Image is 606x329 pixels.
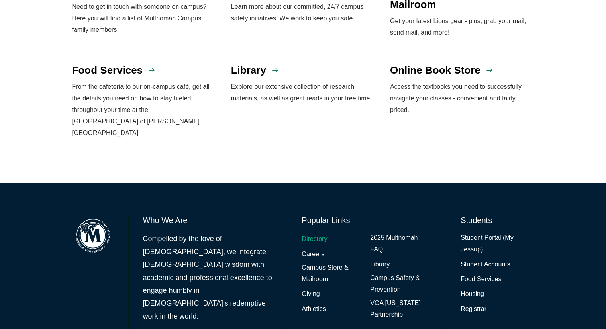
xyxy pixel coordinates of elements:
h4: Library [231,63,266,77]
h6: Students [461,215,534,226]
p: Explore our extensive collection of research materials, as well as great reads in your free time. [231,81,375,104]
a: Student Accounts [461,259,510,270]
a: 2025 Multnomah FAQ [370,232,431,255]
a: Food Services [461,274,501,285]
a: VOA [US_STATE] Partnership [370,298,431,321]
a: Food Services From the cafeteria to our on-campus café, get all the details you need on how to st... [72,51,216,151]
p: Compelled by the love of [DEMOGRAPHIC_DATA], we integrate [DEMOGRAPHIC_DATA] wisdom with academic... [143,232,273,323]
p: From the cafeteria to our on-campus café, get all the details you need on how to stay fueled thro... [72,81,216,139]
a: Campus Safety & Prevention [370,272,431,296]
a: Directory [302,233,327,245]
h6: Who We Are [143,215,273,226]
a: Library Explore our extensive collection of research materials, as well as great reads in your fr... [231,51,375,151]
a: Housing [461,288,484,300]
a: Library [370,259,390,270]
h4: Online Book Store [390,63,480,77]
p: Access the textbooks you need to successfully navigate your classes - convenient and fairly priced. [390,81,534,116]
h4: Food Services [72,63,143,77]
a: Online Book Store Access the textbooks you need to successfully navigate your classes - convenien... [390,51,534,151]
p: Learn more about our committed, 24/7 campus safety initiatives. We work to keep you safe. [231,1,375,24]
h6: Popular Links [302,215,431,226]
p: Get your latest Lions gear - plus, grab your mail, send mail, and more! [390,16,534,39]
a: Registrar [461,304,486,315]
a: Student Portal (My Jessup) [461,232,534,255]
img: Multnomah Campus of Jessup University logo [72,215,114,257]
a: Giving [302,288,320,300]
p: Need to get in touch with someone on campus? Here you will find a list of Multnomah Campus family... [72,1,216,35]
a: Campus Store & Mailroom [302,262,363,285]
a: Careers [302,249,324,260]
a: Athletics [302,304,326,315]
